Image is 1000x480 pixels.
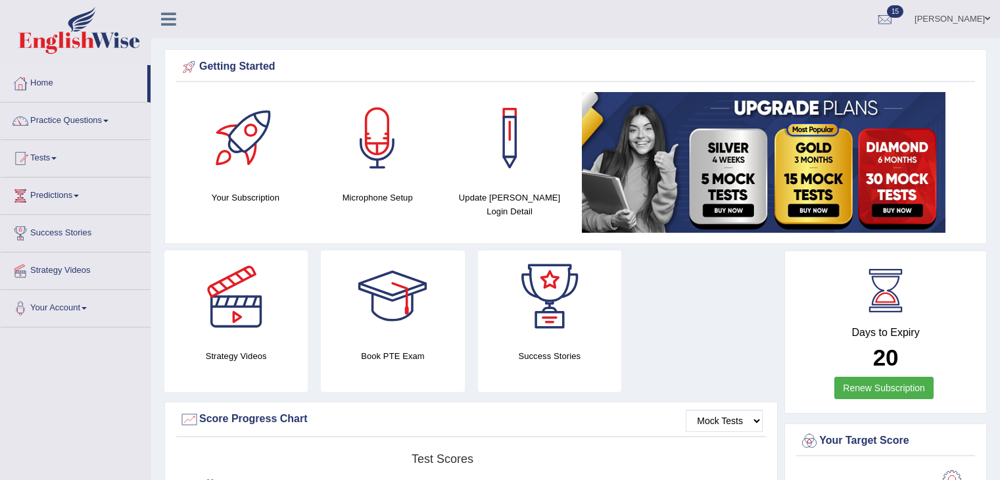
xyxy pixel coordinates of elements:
a: Home [1,65,147,98]
a: Predictions [1,178,151,210]
a: Strategy Videos [1,252,151,285]
div: Score Progress Chart [179,410,763,429]
h4: Your Subscription [186,191,305,204]
h4: Update [PERSON_NAME] Login Detail [450,191,569,218]
img: small5.jpg [582,92,945,233]
a: Success Stories [1,215,151,248]
h4: Book PTE Exam [321,349,464,363]
h4: Strategy Videos [164,349,308,363]
a: Practice Questions [1,103,151,135]
a: Tests [1,140,151,173]
h4: Microphone Setup [318,191,437,204]
tspan: Test scores [412,452,473,466]
h4: Days to Expiry [799,327,972,339]
div: Your Target Score [799,431,972,451]
b: 20 [873,345,899,370]
a: Renew Subscription [834,377,934,399]
span: 15 [887,5,903,18]
h4: Success Stories [478,349,621,363]
div: Getting Started [179,57,972,77]
a: Your Account [1,290,151,323]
